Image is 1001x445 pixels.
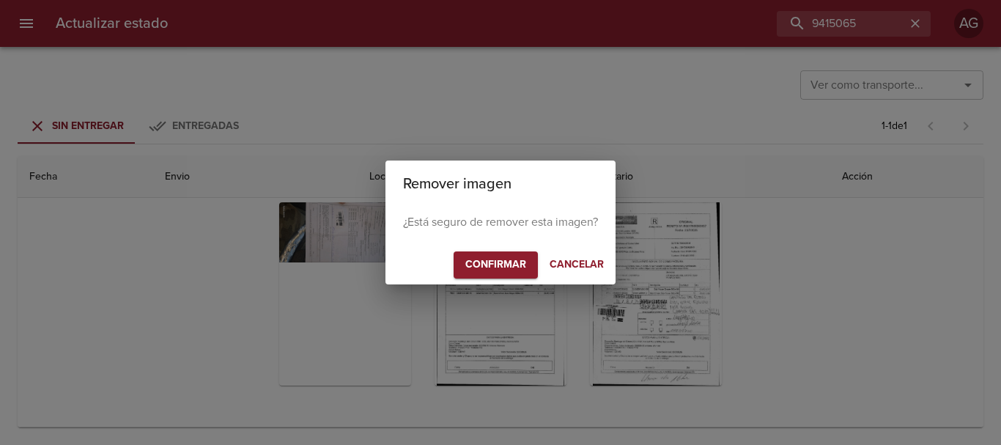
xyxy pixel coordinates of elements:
span: Cancelar [550,256,604,274]
p: ¿Está seguro de remover esta imagen? [403,213,598,231]
h2: Remover imagen [403,172,598,196]
button: Cancelar [544,251,610,279]
button: Confirmar [454,251,538,279]
span: Confirmar [465,256,526,274]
